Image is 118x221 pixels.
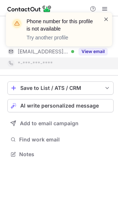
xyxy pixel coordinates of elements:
button: AI write personalized message [7,99,114,112]
span: AI write personalized message [20,103,99,109]
span: Notes [19,151,111,158]
p: Try another profile [27,34,94,41]
button: save-profile-one-click [7,81,114,95]
img: ContactOut v5.3.10 [7,4,52,13]
header: Phone number for this profile is not available [27,18,94,32]
button: Add to email campaign [7,117,114,130]
img: warning [11,18,23,29]
span: Add to email campaign [20,120,79,126]
div: Save to List / ATS / CRM [20,85,101,91]
button: Notes [7,149,114,159]
span: Find work email [19,136,111,143]
button: Find work email [7,134,114,145]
